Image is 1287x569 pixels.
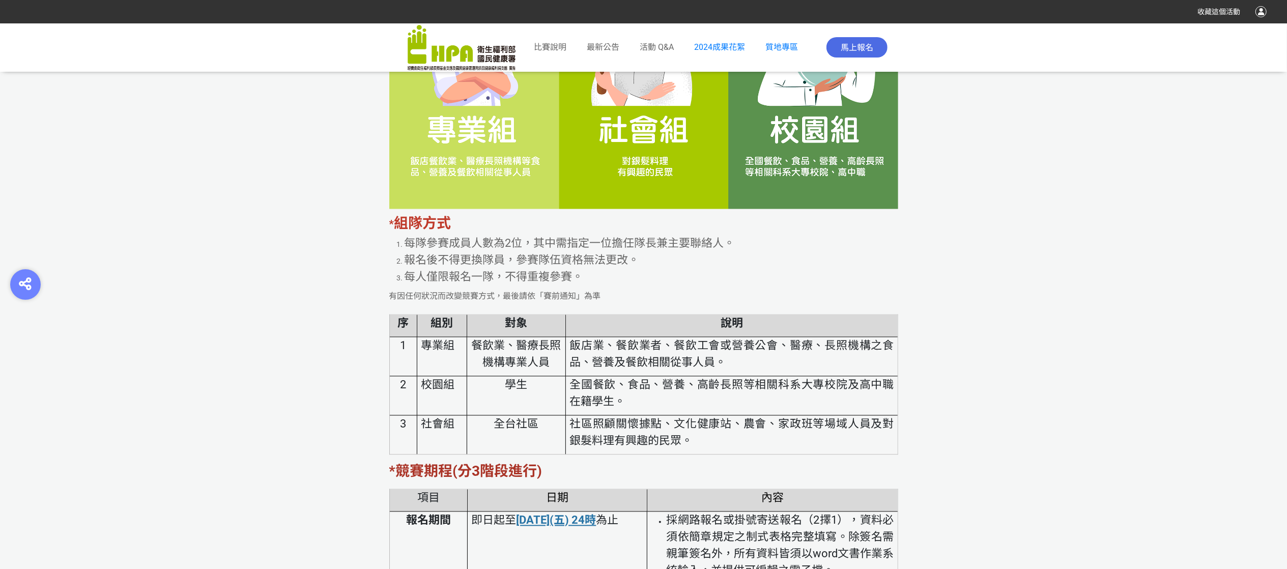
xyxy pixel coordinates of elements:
[400,339,406,352] span: 1
[505,379,527,391] span: 學生
[765,43,798,52] a: 質地專區
[587,42,619,54] a: 最新公告
[587,43,619,52] span: 最新公告
[546,492,568,504] span: 日期
[505,317,527,330] strong: 對象
[761,492,784,504] span: 內容
[569,418,894,447] span: 社區照顧關懷據點、文化健康站、農會、家政班等場域人員及對銀髮料理有興趣的民眾。
[421,339,455,352] span: 專業組
[389,292,601,301] span: 有因任何狀況而改變競賽方式，最後請依「賽前通知」為準
[596,514,618,527] span: 為止
[471,514,516,527] span: 即日起至
[826,38,888,58] button: 馬上報名
[694,43,745,52] a: 2024成果花絮
[516,514,596,527] u: [DATE](五) 24時
[400,418,406,431] span: 3
[569,379,894,408] span: 全國餐飲、食品、營養、高齡長照等相關科系大專校院及高中職在籍學生。
[431,317,453,330] strong: 組別
[405,254,640,267] span: 報名後不得更換隊員，參賽隊伍資格無法更改。
[841,43,873,53] span: 馬上報名
[494,418,538,431] span: 全台社區
[471,339,561,369] span: 餐飲業、醫療長照機構專業人員
[569,339,894,369] span: 飯店業、餐飲業者、餐飲工會或營養公會、醫療、長照機構之食品、營養及餐飲相關從事人員。
[389,463,542,480] strong: *競賽期程(分3階段進行)
[394,215,451,232] strong: 組隊方式
[721,317,743,330] strong: 說明
[405,271,584,283] span: 每人僅限報名一隊，不得重複參賽。
[408,25,516,71] img: 「2025銀領新食尚 銀養創新料理」競賽
[534,43,566,52] span: 比賽說明
[640,43,674,52] span: 活動 Q&A
[640,42,674,54] a: 活動 Q&A
[1197,8,1240,16] span: 收藏這個活動
[397,317,409,330] strong: 序
[405,237,735,250] span: 每隊參賽成員人數為2位，其中需指定一位擔任隊長兼主要聯絡人。
[417,492,440,504] span: 項目
[421,379,455,391] span: 校園組
[406,514,451,527] strong: 報名期間
[421,418,455,431] span: 社會組
[400,379,406,391] span: 2
[534,42,566,54] a: 比賽說明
